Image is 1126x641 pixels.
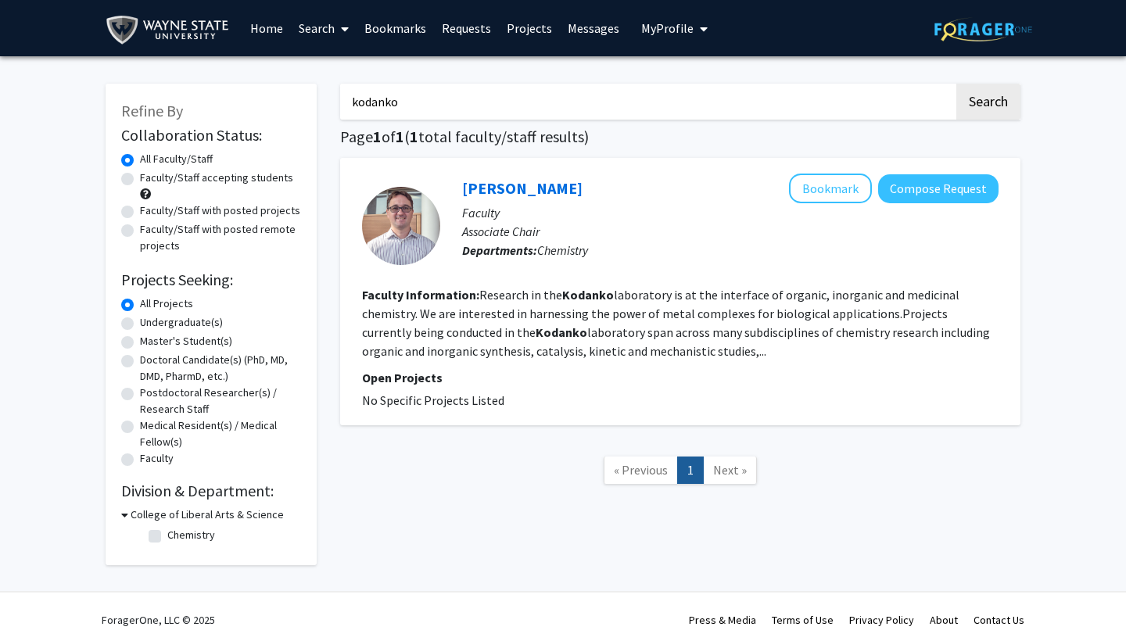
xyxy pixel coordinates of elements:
label: Faculty/Staff accepting students [140,170,293,186]
label: All Faculty/Staff [140,151,213,167]
a: Bookmarks [357,1,434,56]
img: ForagerOne Logo [934,17,1032,41]
a: Search [291,1,357,56]
span: Next » [713,462,747,478]
span: Refine By [121,101,183,120]
a: Requests [434,1,499,56]
h2: Collaboration Status: [121,126,301,145]
iframe: Chat [12,571,66,629]
span: My Profile [641,20,694,36]
p: Faculty [462,203,999,222]
span: 1 [373,127,382,146]
label: Master's Student(s) [140,333,232,349]
fg-read-more: Research in the laboratory is at the interface of organic, inorganic and medicinal chemistry. We ... [362,287,990,359]
b: Faculty Information: [362,287,479,303]
label: All Projects [140,295,193,312]
a: 1 [677,457,704,484]
label: Chemistry [167,527,215,543]
label: Faculty/Staff with posted remote projects [140,221,301,254]
span: No Specific Projects Listed [362,392,504,408]
b: Departments: [462,242,537,258]
h2: Projects Seeking: [121,270,301,289]
a: Projects [499,1,560,56]
p: Open Projects [362,368,999,387]
a: Privacy Policy [849,613,914,627]
button: Compose Request to Jeremy Kodanko [878,174,999,203]
a: Next Page [703,457,757,484]
a: About [930,613,958,627]
input: Search Keywords [340,84,954,120]
a: Press & Media [689,613,756,627]
a: Contact Us [974,613,1024,627]
a: Messages [560,1,627,56]
span: 1 [410,127,418,146]
label: Faculty/Staff with posted projects [140,202,300,219]
nav: Page navigation [340,441,1020,504]
a: Home [242,1,291,56]
p: Associate Chair [462,222,999,241]
b: Kodanko [536,324,587,340]
span: « Previous [614,462,668,478]
span: 1 [396,127,404,146]
label: Postdoctoral Researcher(s) / Research Staff [140,385,301,417]
h1: Page of ( total faculty/staff results) [340,127,1020,146]
a: Terms of Use [772,613,834,627]
label: Faculty [140,450,174,467]
label: Doctoral Candidate(s) (PhD, MD, DMD, PharmD, etc.) [140,352,301,385]
h3: College of Liberal Arts & Science [131,507,284,523]
h2: Division & Department: [121,482,301,500]
b: Kodanko [562,287,614,303]
label: Undergraduate(s) [140,314,223,331]
img: Wayne State University Logo [106,13,236,48]
a: [PERSON_NAME] [462,178,583,198]
button: Search [956,84,1020,120]
label: Medical Resident(s) / Medical Fellow(s) [140,417,301,450]
span: Chemistry [537,242,588,258]
button: Add Jeremy Kodanko to Bookmarks [789,174,872,203]
a: Previous Page [604,457,678,484]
